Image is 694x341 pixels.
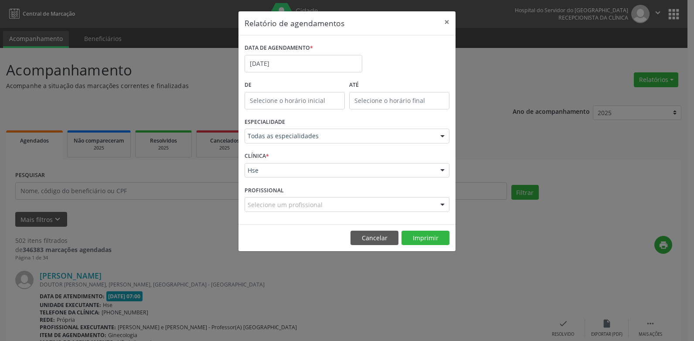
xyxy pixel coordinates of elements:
[401,231,449,246] button: Imprimir
[248,132,432,140] span: Todas as especialidades
[245,92,345,109] input: Selecione o horário inicial
[245,150,269,163] label: CLÍNICA
[245,184,284,197] label: PROFISSIONAL
[245,41,313,55] label: DATA DE AGENDAMENTO
[245,55,362,72] input: Selecione uma data ou intervalo
[350,231,398,246] button: Cancelar
[349,78,449,92] label: ATÉ
[349,92,449,109] input: Selecione o horário final
[248,200,323,209] span: Selecione um profissional
[245,116,285,129] label: ESPECIALIDADE
[438,11,456,33] button: Close
[248,166,432,175] span: Hse
[245,17,344,29] h5: Relatório de agendamentos
[245,78,345,92] label: De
